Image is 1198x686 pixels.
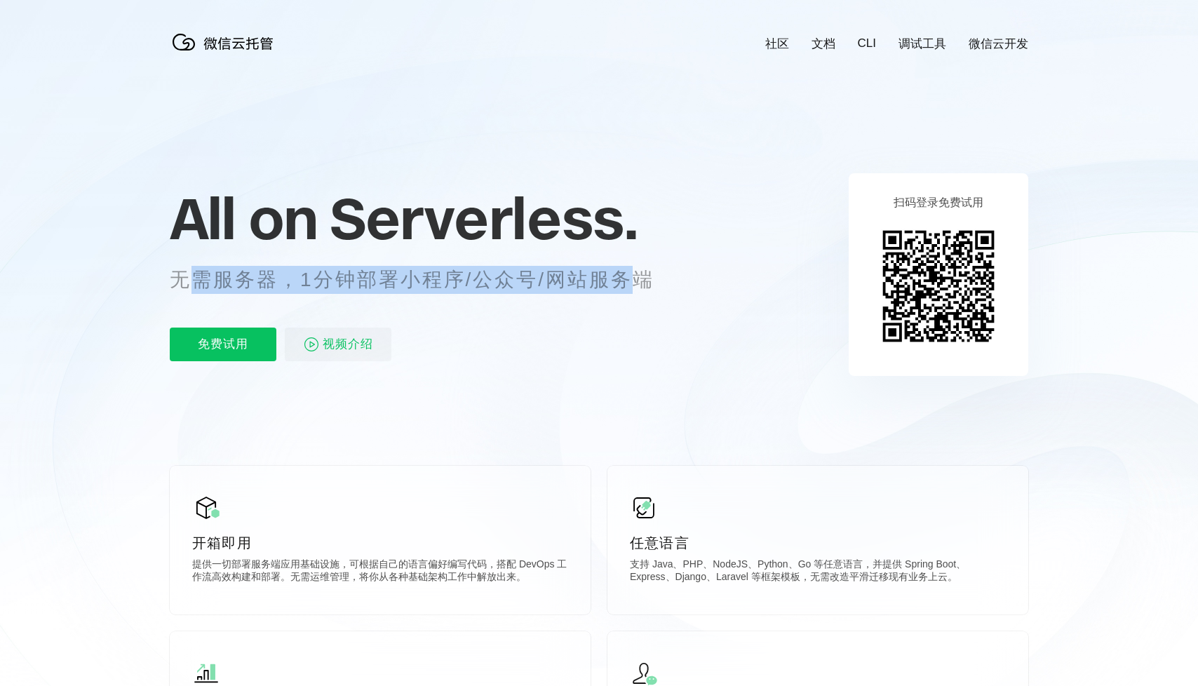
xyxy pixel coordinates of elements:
p: 任意语言 [630,533,1006,553]
p: 支持 Java、PHP、NodeJS、Python、Go 等任意语言，并提供 Spring Boot、Express、Django、Laravel 等框架模板，无需改造平滑迁移现有业务上云。 [630,558,1006,586]
a: 微信云托管 [170,46,282,58]
a: CLI [858,36,876,51]
span: Serverless. [330,183,638,253]
a: 文档 [812,36,835,52]
span: 视频介绍 [323,328,373,361]
p: 开箱即用 [192,533,568,553]
p: 免费试用 [170,328,276,361]
p: 提供一切部署服务端应用基础设施，可根据自己的语言偏好编写代码，搭配 DevOps 工作流高效构建和部署。无需运维管理，将你从各种基础架构工作中解放出来。 [192,558,568,586]
a: 调试工具 [898,36,946,52]
p: 无需服务器，1分钟部署小程序/公众号/网站服务端 [170,266,680,294]
span: All on [170,183,316,253]
a: 社区 [765,36,789,52]
img: 微信云托管 [170,28,282,56]
a: 微信云开发 [969,36,1028,52]
p: 扫码登录免费试用 [894,196,983,210]
img: video_play.svg [303,336,320,353]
